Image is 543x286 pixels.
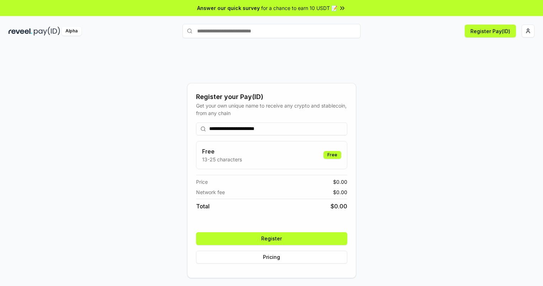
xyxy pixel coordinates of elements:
[202,156,242,163] p: 13-25 characters
[333,178,347,186] span: $ 0.00
[9,27,32,36] img: reveel_dark
[196,251,347,264] button: Pricing
[261,4,337,12] span: for a chance to earn 10 USDT 📝
[196,188,225,196] span: Network fee
[197,4,260,12] span: Answer our quick survey
[333,188,347,196] span: $ 0.00
[465,25,516,37] button: Register Pay(ID)
[196,92,347,102] div: Register your Pay(ID)
[331,202,347,210] span: $ 0.00
[196,202,210,210] span: Total
[196,178,208,186] span: Price
[323,151,341,159] div: Free
[202,147,242,156] h3: Free
[196,232,347,245] button: Register
[34,27,60,36] img: pay_id
[196,102,347,117] div: Get your own unique name to receive any crypto and stablecoin, from any chain
[62,27,81,36] div: Alpha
